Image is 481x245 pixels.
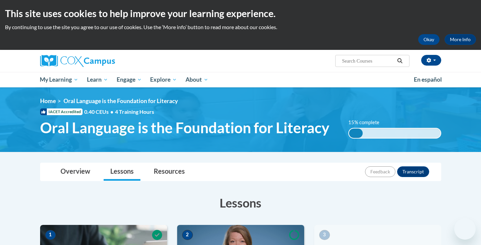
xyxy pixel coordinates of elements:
span: 2 [182,230,193,240]
button: Okay [418,34,440,45]
iframe: Button to launch messaging window [454,218,476,240]
a: Overview [54,163,97,181]
span: En español [414,76,442,83]
span: About [186,76,208,84]
label: 15% complete [348,119,387,126]
button: Search [395,57,405,65]
span: Explore [150,76,177,84]
a: More Info [445,34,476,45]
a: About [181,72,213,87]
a: Lessons [104,163,140,181]
span: Learn [87,76,108,84]
a: Explore [146,72,181,87]
a: Cox Campus [40,55,167,67]
a: En español [409,73,446,87]
span: 0.40 CEUs [84,108,115,115]
div: 15% complete [349,129,363,138]
button: Transcript [397,166,429,177]
span: Oral Language is the Foundation for Literacy [64,97,178,104]
a: Engage [112,72,146,87]
span: 3 [319,230,330,240]
span: 4 Training Hours [115,108,154,115]
h2: This site uses cookies to help improve your learning experience. [5,7,476,20]
a: Learn [83,72,112,87]
span: My Learning [40,76,78,84]
a: My Learning [36,72,83,87]
span: Oral Language is the Foundation for Literacy [40,119,329,137]
span: 1 [45,230,56,240]
h3: Lessons [40,194,441,211]
div: Main menu [30,72,451,87]
span: • [110,108,113,115]
button: Account Settings [421,55,441,66]
span: IACET Accredited [40,108,83,115]
a: Home [40,97,56,104]
span: Engage [117,76,142,84]
p: By continuing to use the site you agree to our use of cookies. Use the ‘More info’ button to read... [5,23,476,31]
a: Resources [147,163,192,181]
button: Feedback [365,166,395,177]
input: Search Courses [341,57,395,65]
img: Cox Campus [40,55,115,67]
